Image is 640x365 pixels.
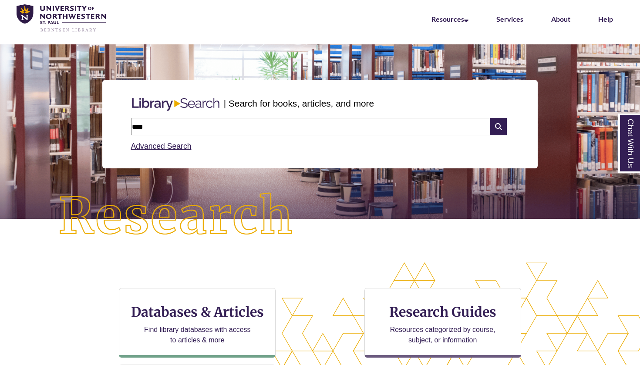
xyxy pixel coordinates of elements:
img: UNWSP Library Logo [17,4,106,33]
a: Research Guides Resources categorized by course, subject, or information [364,288,521,358]
a: Services [496,15,523,23]
p: Find library databases with access to articles & more [141,325,254,345]
h3: Databases & Articles [126,304,268,320]
i: Search [490,118,507,135]
img: Libary Search [128,94,224,114]
h3: Research Guides [372,304,514,320]
a: Databases & Articles Find library databases with access to articles & more [119,288,276,358]
img: Research [32,167,320,267]
a: Help [598,15,613,23]
a: Resources [431,15,468,23]
a: Advanced Search [131,142,192,151]
a: About [551,15,570,23]
p: Resources categorized by course, subject, or information [386,325,499,345]
p: | Search for books, articles, and more [224,97,374,110]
